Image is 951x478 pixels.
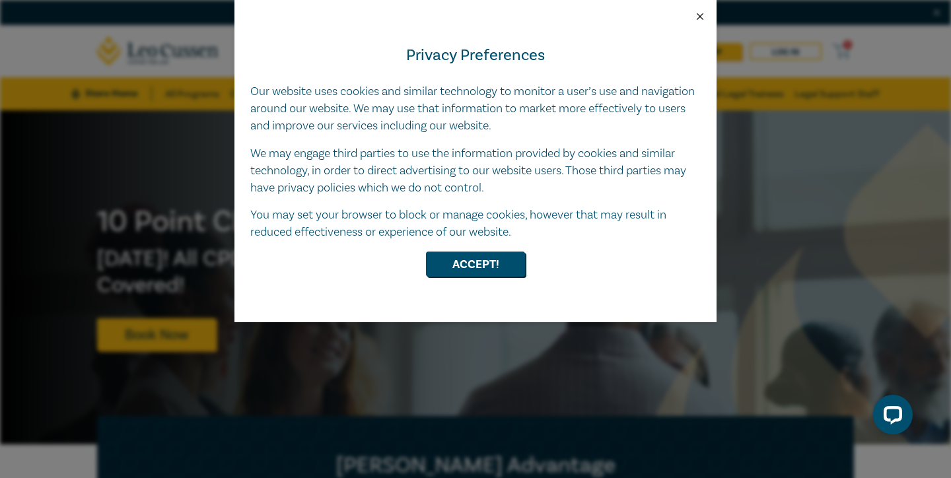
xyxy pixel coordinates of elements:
h4: Privacy Preferences [250,44,701,67]
p: You may set your browser to block or manage cookies, however that may result in reduced effective... [250,207,701,241]
iframe: LiveChat chat widget [863,390,918,445]
p: We may engage third parties to use the information provided by cookies and similar technology, in... [250,145,701,197]
button: Accept! [426,252,525,277]
p: Our website uses cookies and similar technology to monitor a user’s use and navigation around our... [250,83,701,135]
button: Close [694,11,706,22]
